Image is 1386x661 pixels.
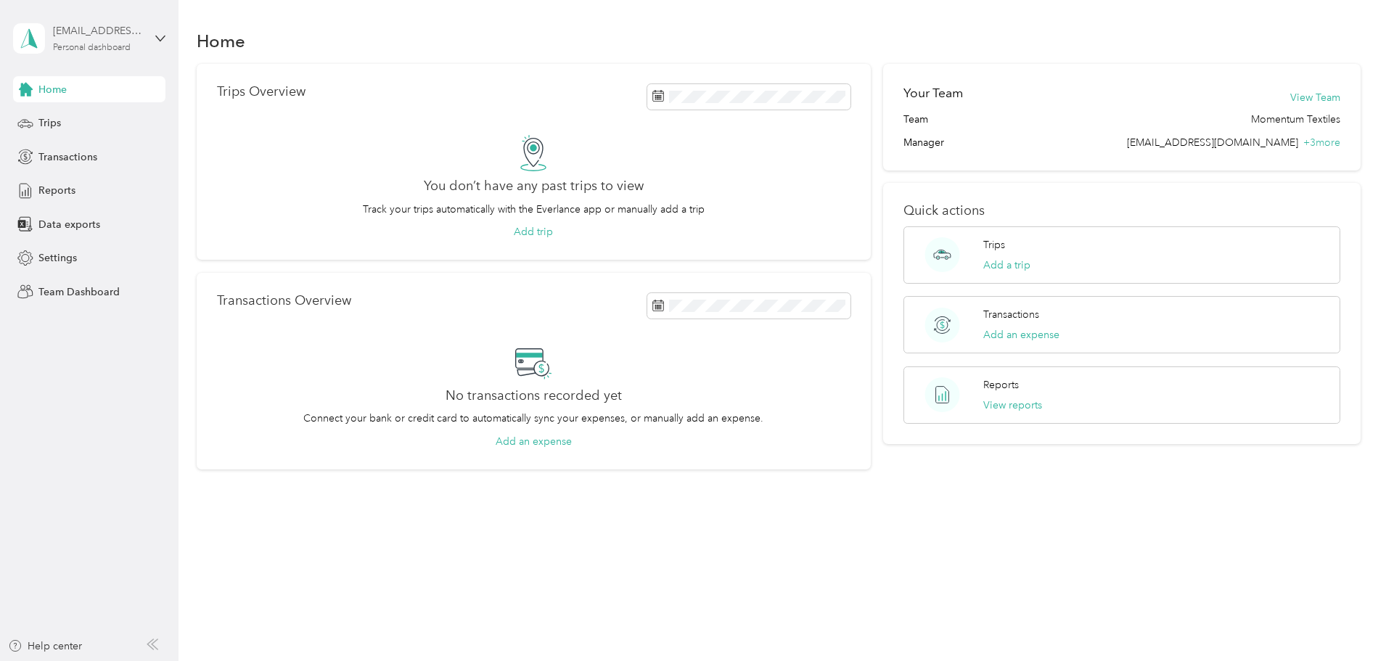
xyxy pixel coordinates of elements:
button: Add an expense [983,327,1059,342]
span: Team Dashboard [38,284,120,300]
p: Track your trips automatically with the Everlance app or manually add a trip [363,202,705,217]
span: [EMAIL_ADDRESS][DOMAIN_NAME] [1127,136,1298,149]
p: Quick actions [903,203,1340,218]
div: Personal dashboard [53,44,131,52]
div: [EMAIL_ADDRESS][DOMAIN_NAME] [53,23,144,38]
button: Help center [8,639,82,654]
h2: No transactions recorded yet [446,388,622,403]
span: Home [38,82,67,97]
button: View Team [1290,90,1340,105]
h1: Home [197,33,245,49]
iframe: Everlance-gr Chat Button Frame [1305,580,1386,661]
p: Connect your bank or credit card to automatically sync your expenses, or manually add an expense. [303,411,763,426]
span: Settings [38,250,77,266]
p: Transactions [983,307,1039,322]
h2: You don’t have any past trips to view [424,178,644,194]
p: Trips Overview [217,84,306,99]
span: + 3 more [1303,136,1340,149]
button: Add an expense [496,434,572,449]
span: Reports [38,183,75,198]
button: Add a trip [983,258,1030,273]
span: Manager [903,135,944,150]
h2: Your Team [903,84,963,102]
span: Data exports [38,217,100,232]
span: Momentum Textiles [1251,112,1340,127]
p: Transactions Overview [217,293,351,308]
span: Team [903,112,928,127]
span: Transactions [38,149,97,165]
span: Trips [38,115,61,131]
button: View reports [983,398,1042,413]
p: Reports [983,377,1019,393]
button: Add trip [514,224,553,239]
p: Trips [983,237,1005,253]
